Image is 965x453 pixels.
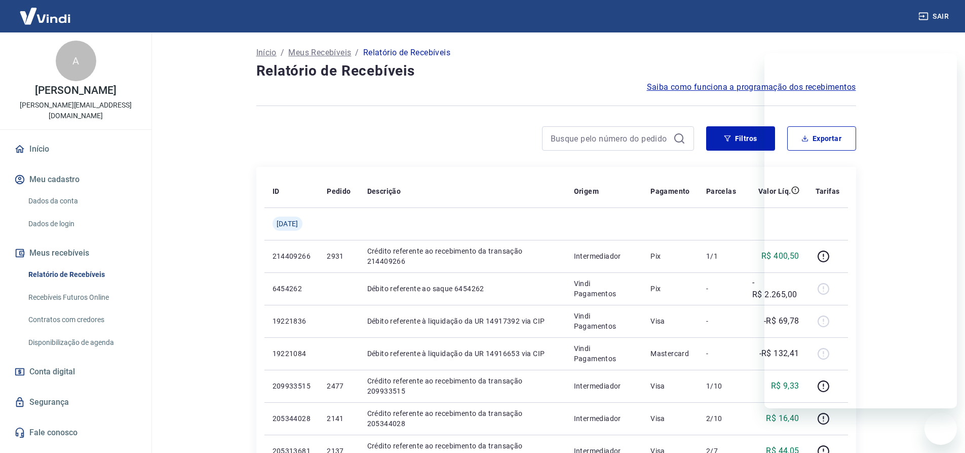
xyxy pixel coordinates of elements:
div: A [56,41,96,81]
a: Início [12,138,139,160]
iframe: Janela de mensagens [764,53,957,408]
a: Meus Recebíveis [288,47,351,59]
p: Pagamento [650,186,690,196]
a: Dados de login [24,214,139,234]
p: - [706,316,736,326]
p: 214409266 [273,251,311,261]
a: Saiba como funciona a programação dos recebimentos [647,81,856,93]
p: Débito referente ao saque 6454262 [367,284,558,294]
p: Intermediador [574,381,635,391]
p: ID [273,186,280,196]
p: -R$ 132,41 [759,347,799,360]
button: Filtros [706,126,775,151]
p: Intermediador [574,413,635,424]
p: 2931 [327,251,351,261]
a: Fale conosco [12,422,139,444]
p: Visa [650,413,690,424]
p: 205344028 [273,413,311,424]
a: Início [256,47,277,59]
p: R$ 16,40 [766,412,799,425]
p: 2/10 [706,413,736,424]
a: Contratos com credores [24,309,139,330]
span: Conta digital [29,365,75,379]
p: Pix [650,284,690,294]
p: Vindi Pagamentos [574,311,635,331]
p: Pedido [327,186,351,196]
a: Segurança [12,391,139,413]
p: / [281,47,284,59]
p: 2141 [327,413,351,424]
p: - [706,349,736,359]
p: Crédito referente ao recebimento da transação 209933515 [367,376,558,396]
button: Meus recebíveis [12,242,139,264]
p: 2477 [327,381,351,391]
p: 19221836 [273,316,311,326]
p: [PERSON_NAME][EMAIL_ADDRESS][DOMAIN_NAME] [8,100,143,121]
p: Pix [650,251,690,261]
p: Origem [574,186,599,196]
a: Recebíveis Futuros Online [24,287,139,308]
p: Parcelas [706,186,736,196]
p: Débito referente à liquidação da UR 14917392 via CIP [367,316,558,326]
button: Sair [916,7,953,26]
a: Conta digital [12,361,139,383]
p: -R$ 2.265,00 [752,276,799,301]
h4: Relatório de Recebíveis [256,61,856,81]
a: Disponibilização de agenda [24,332,139,353]
p: Visa [650,316,690,326]
p: 19221084 [273,349,311,359]
p: Vindi Pagamentos [574,343,635,364]
p: Relatório de Recebíveis [363,47,450,59]
p: Crédito referente ao recebimento da transação 214409266 [367,246,558,266]
p: Visa [650,381,690,391]
p: - [706,284,736,294]
p: Vindi Pagamentos [574,278,635,299]
iframe: Botão para abrir a janela de mensagens, conversa em andamento [924,412,957,445]
p: Débito referente à liquidação da UR 14916653 via CIP [367,349,558,359]
p: R$ 400,50 [761,250,799,262]
p: Valor Líq. [758,186,791,196]
p: / [355,47,359,59]
span: [DATE] [277,219,298,229]
p: 6454262 [273,284,311,294]
a: Dados da conta [24,191,139,212]
p: Crédito referente ao recebimento da transação 205344028 [367,408,558,429]
input: Busque pelo número do pedido [551,131,669,146]
p: Descrição [367,186,401,196]
p: Intermediador [574,251,635,261]
p: 1/10 [706,381,736,391]
img: Vindi [12,1,78,31]
p: Mastercard [650,349,690,359]
p: 209933515 [273,381,311,391]
p: 1/1 [706,251,736,261]
button: Meu cadastro [12,168,139,191]
p: [PERSON_NAME] [35,85,116,96]
a: Relatório de Recebíveis [24,264,139,285]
